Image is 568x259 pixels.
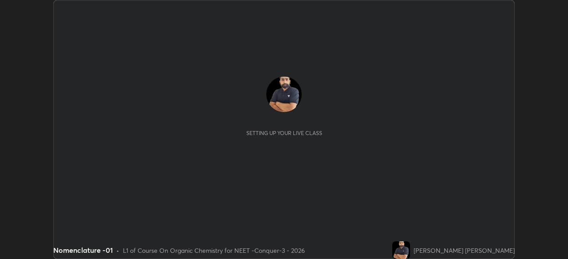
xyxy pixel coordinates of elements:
[123,246,305,255] div: L1 of Course On Organic Chemistry for NEET -Conquer-3 - 2026
[392,241,410,259] img: 573870bdf5f84befacbc5ccc64f4209c.jpg
[53,245,113,255] div: Nomenclature -01
[116,246,119,255] div: •
[266,77,302,112] img: 573870bdf5f84befacbc5ccc64f4209c.jpg
[414,246,515,255] div: [PERSON_NAME] [PERSON_NAME]
[246,130,322,136] div: Setting up your live class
